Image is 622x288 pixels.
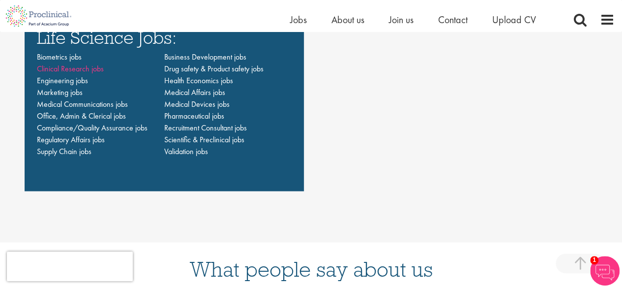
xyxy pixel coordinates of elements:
[37,75,88,86] a: Engineering jobs
[389,13,414,26] a: Join us
[290,13,307,26] a: Jobs
[164,99,230,109] a: Medical Devices jobs
[492,13,536,26] a: Upload CV
[438,13,468,26] a: Contact
[37,111,126,121] a: Office, Admin & Clerical jobs
[37,51,292,158] nav: Main navigation
[37,146,91,157] a: Supply Chain jobs
[37,123,148,133] a: Compliance/Quality Assurance jobs
[37,87,83,97] a: Marketing jobs
[164,146,208,157] a: Validation jobs
[164,64,264,74] a: Drug safety & Product safety jobs
[37,28,292,46] h3: Life Science Jobs:
[164,87,225,97] a: Medical Affairs jobs
[37,134,105,145] a: Regulatory Affairs jobs
[164,75,233,86] a: Health Economics jobs
[164,123,247,133] a: Recruitment Consultant jobs
[164,52,246,62] a: Business Development jobs
[37,52,82,62] a: Biometrics jobs
[37,64,104,74] a: Clinical Research jobs
[164,111,224,121] a: Pharmaceutical jobs
[590,256,620,286] img: Chatbot
[7,252,133,281] iframe: reCAPTCHA
[164,134,244,145] a: Scientific & Preclinical jobs
[590,256,598,264] span: 1
[37,99,128,109] a: Medical Communications jobs
[331,13,364,26] a: About us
